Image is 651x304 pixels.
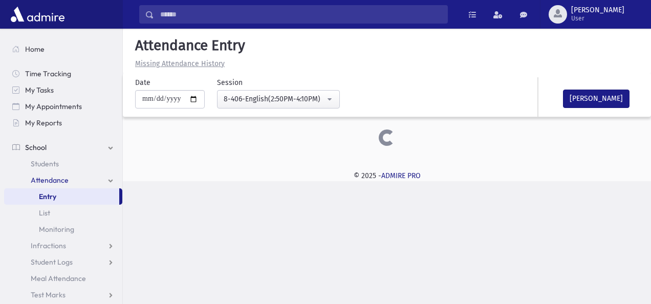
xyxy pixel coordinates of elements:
span: Student Logs [31,257,73,267]
u: Missing Attendance History [135,59,225,68]
button: 8-406-English(2:50PM-4:10PM) [217,90,340,108]
a: ADMIRE PRO [381,171,421,180]
a: Meal Attendance [4,270,122,287]
span: Home [25,45,45,54]
a: Students [4,156,122,172]
h5: Attendance Entry [131,37,643,54]
span: My Reports [25,118,62,127]
a: Test Marks [4,287,122,303]
a: Time Tracking [4,66,122,82]
label: Session [217,77,243,88]
a: Entry [4,188,119,205]
a: List [4,205,122,221]
span: Meal Attendance [31,274,86,283]
label: Date [135,77,150,88]
span: [PERSON_NAME] [571,6,624,14]
div: 8-406-English(2:50PM-4:10PM) [224,94,325,104]
span: My Tasks [25,85,54,95]
a: Attendance [4,172,122,188]
a: My Tasks [4,82,122,98]
span: Infractions [31,241,66,250]
a: Student Logs [4,254,122,270]
img: AdmirePro [8,4,67,25]
span: Test Marks [31,290,66,299]
span: List [39,208,50,218]
input: Search [154,5,447,24]
a: Missing Attendance History [131,59,225,68]
span: User [571,14,624,23]
div: © 2025 - [139,170,635,181]
a: Monitoring [4,221,122,237]
a: School [4,139,122,156]
span: My Appointments [25,102,82,111]
a: My Appointments [4,98,122,115]
button: [PERSON_NAME] [563,90,630,108]
span: Time Tracking [25,69,71,78]
span: Attendance [31,176,69,185]
span: Monitoring [39,225,74,234]
a: Infractions [4,237,122,254]
span: Entry [39,192,56,201]
a: My Reports [4,115,122,131]
span: Students [31,159,59,168]
a: Home [4,41,122,57]
span: School [25,143,47,152]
